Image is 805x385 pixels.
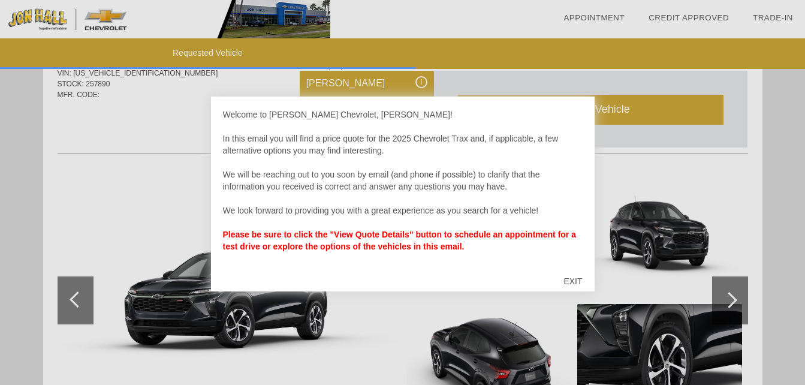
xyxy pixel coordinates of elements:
[563,13,625,22] a: Appointment
[649,13,729,22] a: Credit Approved
[223,230,576,251] strong: Please be sure to click the "View Quote Details" button to schedule an appointment for a test dri...
[223,109,583,264] div: Welcome to [PERSON_NAME] Chevrolet, [PERSON_NAME]! In this email you will find a price quote for ...
[753,13,793,22] a: Trade-In
[551,263,594,299] div: EXIT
